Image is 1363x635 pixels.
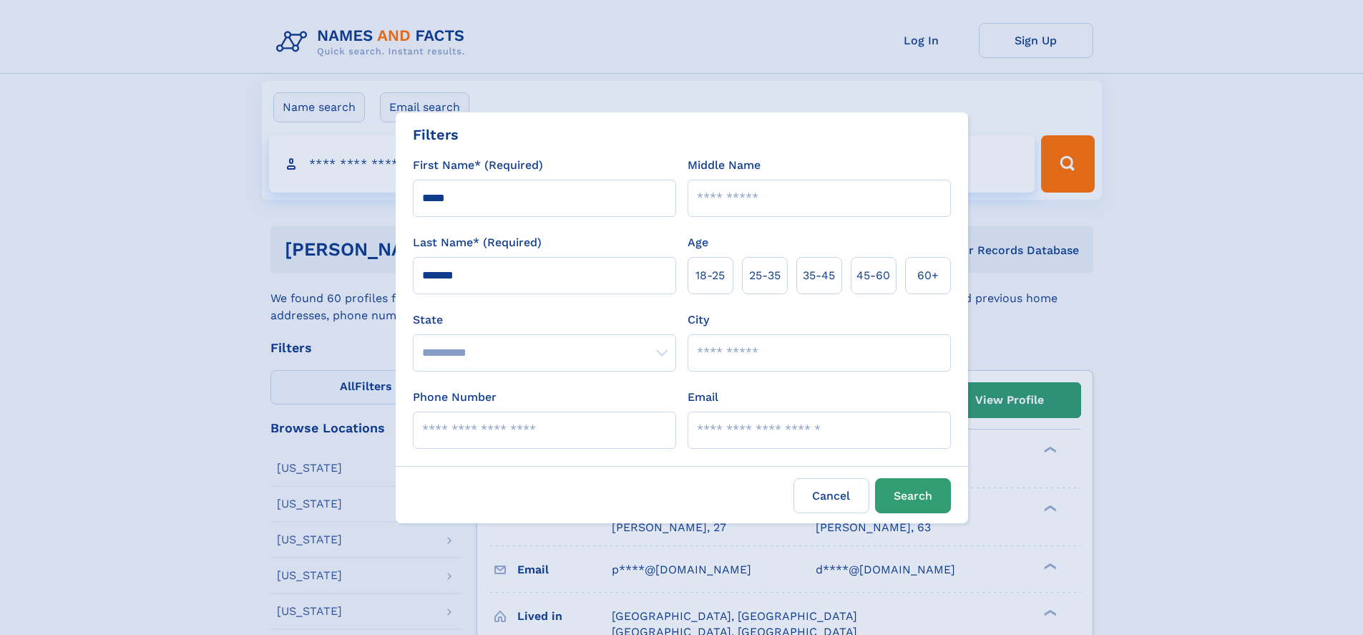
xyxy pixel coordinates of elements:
[793,478,869,513] label: Cancel
[413,157,543,174] label: First Name* (Required)
[413,124,459,145] div: Filters
[413,311,676,329] label: State
[875,478,951,513] button: Search
[688,157,761,174] label: Middle Name
[413,389,497,406] label: Phone Number
[413,234,542,251] label: Last Name* (Required)
[688,234,708,251] label: Age
[688,389,718,406] label: Email
[695,267,725,284] span: 18‑25
[803,267,835,284] span: 35‑45
[749,267,781,284] span: 25‑35
[688,311,709,329] label: City
[856,267,890,284] span: 45‑60
[917,267,939,284] span: 60+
